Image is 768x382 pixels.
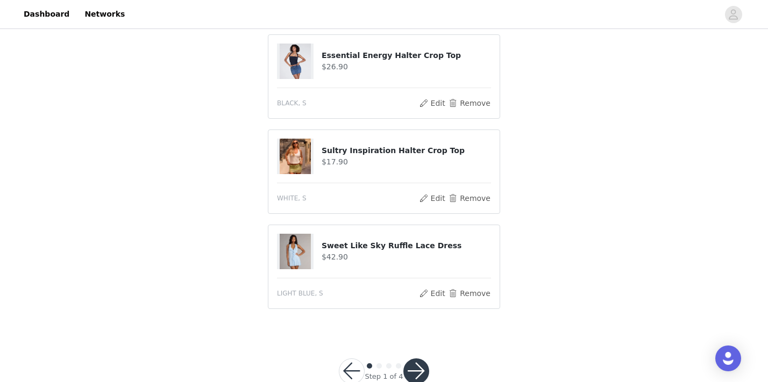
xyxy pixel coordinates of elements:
[277,193,307,203] span: WHITE, S
[365,371,403,382] div: Step 1 of 4
[448,192,491,205] button: Remove
[17,2,76,26] a: Dashboard
[277,289,323,298] span: LIGHT BLUE, S
[78,2,131,26] a: Networks
[322,156,491,168] h4: $17.90
[280,44,311,79] img: Essential Energy Halter Crop Top
[448,287,491,300] button: Remove
[322,61,491,73] h4: $26.90
[280,139,311,174] img: Sultry Inspiration Halter Crop Top
[715,345,741,371] div: Open Intercom Messenger
[728,6,738,23] div: avatar
[277,98,307,108] span: BLACK, S
[280,234,311,269] img: Sweet Like Sky Ruffle Lace Dress
[322,145,491,156] h4: Sultry Inspiration Halter Crop Top
[322,240,491,251] h4: Sweet Like Sky Ruffle Lace Dress
[418,287,446,300] button: Edit
[322,50,491,61] h4: Essential Energy Halter Crop Top
[418,97,446,110] button: Edit
[448,97,491,110] button: Remove
[322,251,491,263] h4: $42.90
[418,192,446,205] button: Edit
